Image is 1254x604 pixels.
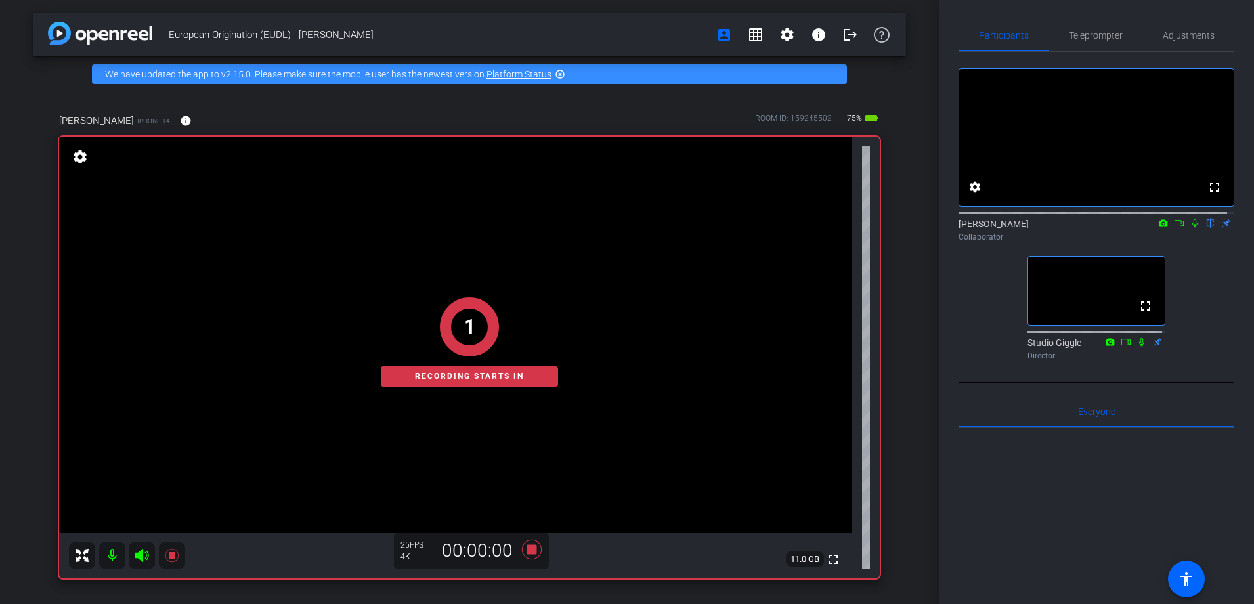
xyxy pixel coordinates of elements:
[169,22,708,48] span: European Origination (EUDL) - [PERSON_NAME]
[967,179,983,195] mat-icon: settings
[1207,179,1222,195] mat-icon: fullscreen
[555,69,565,79] mat-icon: highlight_off
[1078,407,1115,416] span: Everyone
[779,27,795,43] mat-icon: settings
[842,27,858,43] mat-icon: logout
[959,231,1234,243] div: Collaborator
[486,69,551,79] a: Platform Status
[92,64,847,84] div: We have updated the app to v2.15.0. Please make sure the mobile user has the newest version.
[1178,571,1194,587] mat-icon: accessibility
[959,217,1234,243] div: [PERSON_NAME]
[979,31,1029,40] span: Participants
[716,27,732,43] mat-icon: account_box
[1027,350,1165,362] div: Director
[1069,31,1123,40] span: Teleprompter
[1163,31,1215,40] span: Adjustments
[464,312,475,341] div: 1
[1138,298,1154,314] mat-icon: fullscreen
[1027,336,1165,362] div: Studio Giggle
[811,27,827,43] mat-icon: info
[748,27,764,43] mat-icon: grid_on
[381,366,558,387] div: Recording starts in
[1203,217,1219,228] mat-icon: flip
[48,22,152,45] img: app-logo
